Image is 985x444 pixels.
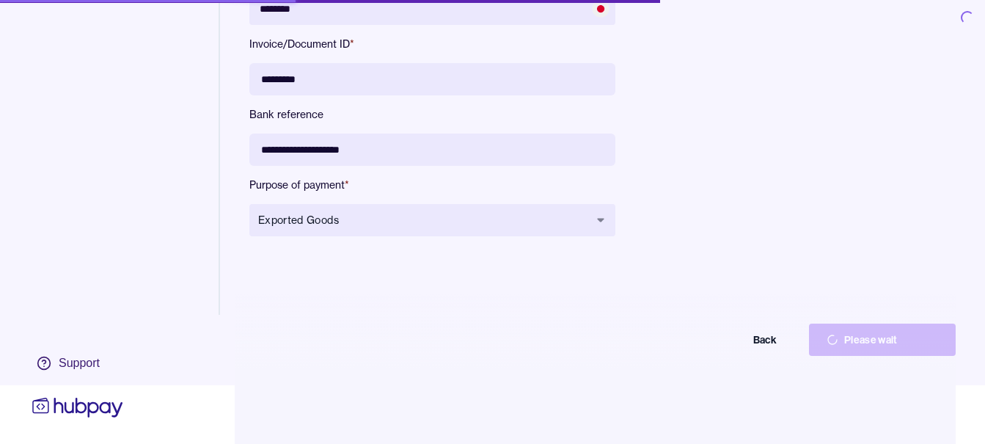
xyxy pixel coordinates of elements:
[29,348,126,379] a: Support
[249,178,615,192] label: Purpose of payment
[648,324,794,356] button: Back
[59,355,100,371] div: Support
[249,107,615,122] label: Bank reference
[258,213,589,228] span: Exported Goods
[249,37,615,51] label: Invoice/Document ID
